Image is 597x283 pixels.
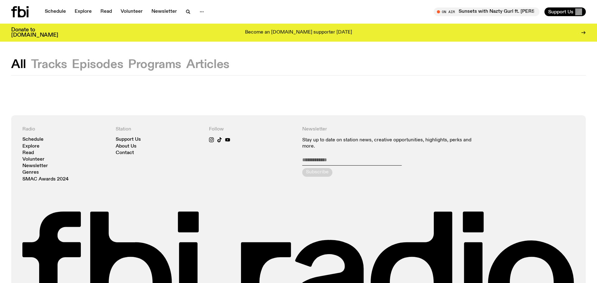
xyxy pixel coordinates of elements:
[22,137,44,142] a: Schedule
[22,126,108,132] h4: Radio
[245,30,352,35] p: Become an [DOMAIN_NAME] supporter [DATE]
[11,27,58,38] h3: Donate to [DOMAIN_NAME]
[302,137,481,149] p: Stay up to date on station news, creative opportunities, highlights, perks and more.
[22,151,34,155] a: Read
[22,144,39,149] a: Explore
[11,59,26,70] button: All
[302,168,332,177] button: Subscribe
[97,7,116,16] a: Read
[302,126,481,132] h4: Newsletter
[72,59,123,70] button: Episodes
[128,59,181,70] button: Programs
[31,59,67,70] button: Tracks
[22,177,69,182] a: SMAC Awards 2024
[41,7,70,16] a: Schedule
[434,7,539,16] button: On AirSunsets with Nazty Gurl ft. [PERSON_NAME] (Guest Mix)
[209,126,295,132] h4: Follow
[116,144,137,149] a: About Us
[116,151,134,155] a: Contact
[186,59,229,70] button: Articles
[548,9,573,15] span: Support Us
[71,7,95,16] a: Explore
[116,137,141,142] a: Support Us
[22,164,48,168] a: Newsletter
[22,157,44,162] a: Volunteer
[116,126,201,132] h4: Station
[117,7,146,16] a: Volunteer
[544,7,586,16] button: Support Us
[148,7,181,16] a: Newsletter
[22,170,39,175] a: Genres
